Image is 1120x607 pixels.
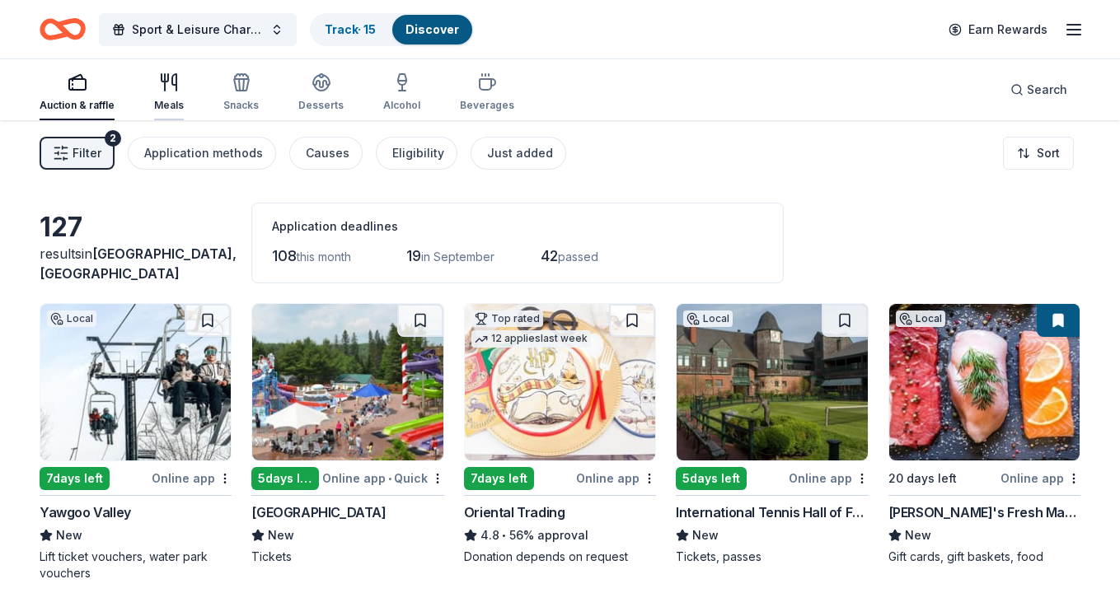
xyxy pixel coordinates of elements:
span: Search [1027,80,1067,100]
span: New [268,525,294,545]
div: Lift ticket vouchers, water park vouchers [40,549,232,581]
a: Image for International Tennis Hall of FameLocal5days leftOnline appInternational Tennis Hall of ... [676,303,868,565]
span: 42 [541,247,558,264]
span: [GEOGRAPHIC_DATA], [GEOGRAPHIC_DATA] [40,245,237,282]
div: Application methods [144,143,263,163]
button: Desserts [298,66,344,120]
div: Donation depends on request [464,549,656,565]
div: [GEOGRAPHIC_DATA] [251,502,386,522]
button: Application methods [128,137,276,170]
span: 108 [272,247,297,264]
div: 5 days left [676,467,747,490]
div: Top rated [471,311,543,327]
div: Oriental Trading [464,502,565,522]
div: 2 [105,130,121,147]
div: Online app [152,468,232,488]
span: this month [297,250,351,264]
div: Yawgoo Valley [40,502,131,522]
span: Filter [73,143,101,163]
div: [PERSON_NAME]'s Fresh Marketplace [888,502,1080,522]
span: New [56,525,82,545]
a: Discover [405,22,459,36]
div: Beverages [460,99,514,112]
button: Just added [471,137,566,170]
span: Sort [1037,143,1060,163]
button: Sort [1003,137,1074,170]
div: Alcohol [383,99,420,112]
img: Image for Santa's Village [252,304,443,460]
div: Gift cards, gift baskets, food [888,549,1080,565]
span: 19 [406,247,421,264]
button: Alcohol [383,66,420,120]
div: Auction & raffle [40,99,115,112]
button: Snacks [223,66,259,120]
div: Tickets [251,549,443,565]
a: Image for Santa's Village5days leftOnline app•Quick[GEOGRAPHIC_DATA]NewTickets [251,303,443,565]
button: Causes [289,137,363,170]
div: Online app [576,468,656,488]
div: results [40,244,232,283]
a: Home [40,10,86,49]
div: Desserts [298,99,344,112]
a: Image for Oriental TradingTop rated12 applieslast week7days leftOnline appOriental Trading4.8•56%... [464,303,656,565]
a: Image for Dave's Fresh MarketplaceLocal20 days leftOnline app[PERSON_NAME]'s Fresh MarketplaceNew... [888,303,1080,565]
div: Tickets, passes [676,549,868,565]
div: Online app Quick [322,468,444,488]
a: Track· 15 [325,22,376,36]
span: New [692,525,719,545]
div: Meals [154,99,184,112]
img: Image for Oriental Trading [465,304,655,460]
div: Online app [789,468,869,488]
div: 7 days left [40,467,110,490]
img: Image for International Tennis Hall of Fame [677,304,867,460]
div: Online app [1001,468,1080,488]
span: • [388,472,391,485]
div: Snacks [223,99,259,112]
button: Beverages [460,66,514,120]
div: International Tennis Hall of Fame [676,502,868,522]
div: 56% approval [464,525,656,545]
div: 127 [40,211,232,244]
span: in September [421,250,494,264]
div: Just added [487,143,553,163]
div: Local [47,311,96,327]
button: Track· 15Discover [310,13,474,46]
button: Eligibility [376,137,457,170]
a: Image for Yawgoo ValleyLocal7days leftOnline appYawgoo ValleyNewLift ticket vouchers, water park ... [40,303,232,581]
img: Image for Yawgoo Valley [40,304,231,460]
div: 12 applies last week [471,330,591,348]
a: Earn Rewards [939,15,1057,44]
button: Auction & raffle [40,66,115,120]
button: Search [997,73,1080,106]
div: 7 days left [464,467,534,490]
div: Local [896,311,945,327]
button: Meals [154,66,184,120]
span: • [502,529,506,542]
span: New [905,525,931,545]
div: 5 days left [251,467,318,490]
div: Application deadlines [272,217,763,236]
span: 4.8 [480,525,499,545]
div: Causes [306,143,349,163]
img: Image for Dave's Fresh Marketplace [889,304,1080,460]
div: Local [683,311,733,327]
span: passed [558,250,598,264]
span: in [40,245,237,282]
button: Filter2 [40,137,115,170]
div: Eligibility [392,143,444,163]
button: Sport & Leisure Charity Golf Tournament [99,13,297,46]
span: Sport & Leisure Charity Golf Tournament [132,20,264,40]
div: 20 days left [888,469,957,488]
